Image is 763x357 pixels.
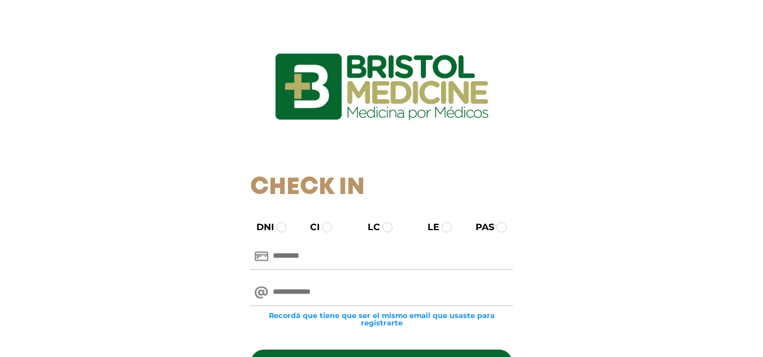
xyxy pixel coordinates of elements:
label: CI [300,221,320,234]
label: PAS [465,221,494,234]
h1: Check In [250,174,513,202]
label: LE [417,221,439,234]
label: LC [357,221,380,234]
img: logo_ingresarbristol.jpg [229,14,534,160]
label: DNI [246,221,274,234]
small: Recordá que tiene que ser el mismo email que usaste para registrarte [250,312,513,327]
